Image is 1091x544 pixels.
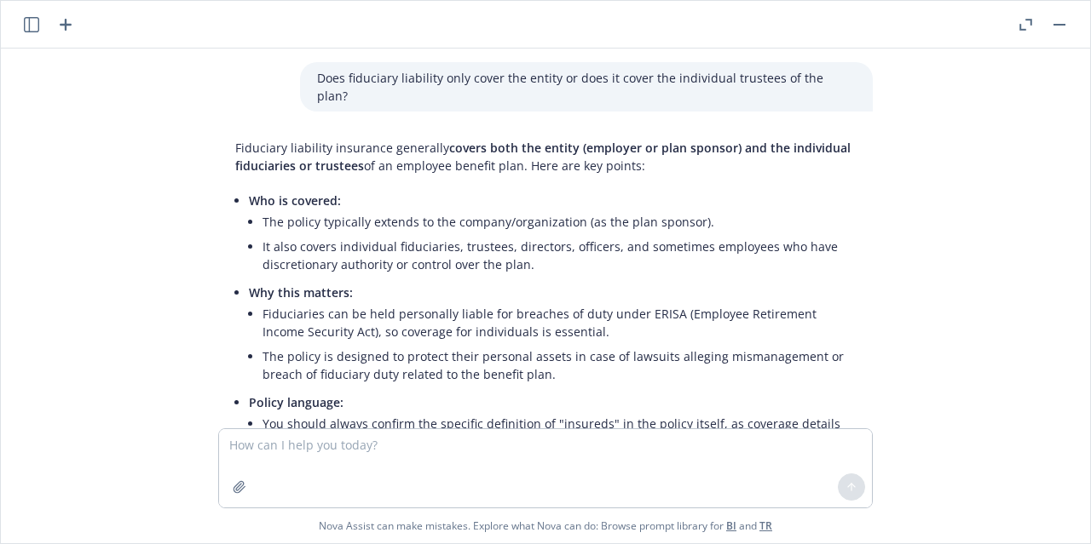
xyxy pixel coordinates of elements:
p: Fiduciary liability insurance generally of an employee benefit plan. Here are key points: [235,139,856,175]
span: Why this matters: [249,284,353,301]
li: The policy is designed to protect their personal assets in case of lawsuits alleging mismanagemen... [263,344,856,387]
p: Does fiduciary liability only cover the entity or does it cover the individual trustees of the plan? [317,69,856,105]
a: BI [726,518,736,533]
li: The policy typically extends to the company/organization (as the plan sponsor). [263,209,856,234]
span: Nova Assist can make mistakes. Explore what Nova can do: Browse prompt library for and [8,508,1083,543]
li: It also covers individual fiduciaries, trustees, directors, officers, and sometimes employees who... [263,234,856,277]
span: covers both the entity (employer or plan sponsor) and the individual fiduciaries or trustees [235,140,851,174]
li: You should always confirm the specific definition of "insureds" in the policy itself, as coverage... [263,411,856,454]
a: TR [759,518,772,533]
li: Fiduciaries can be held personally liable for breaches of duty under ERISA (Employee Retirement I... [263,301,856,344]
span: Policy language: [249,394,343,410]
span: Who is covered: [249,192,341,209]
